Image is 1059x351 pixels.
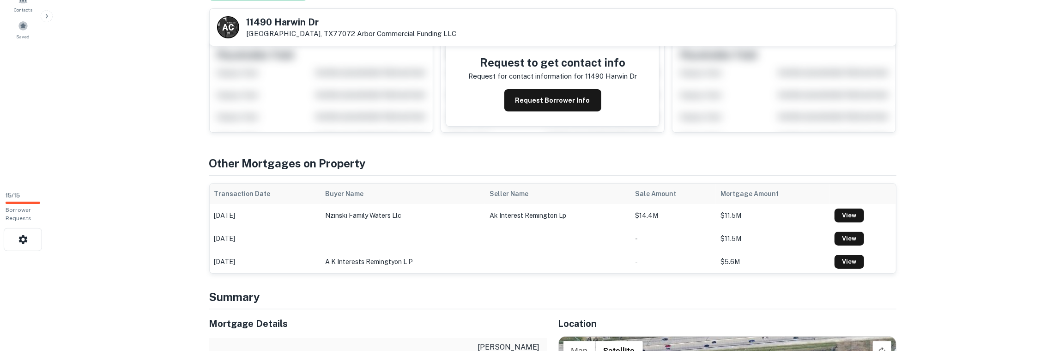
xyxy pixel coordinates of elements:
th: Sale Amount [630,184,716,204]
span: Borrower Requests [6,207,31,222]
th: Mortgage Amount [716,184,830,204]
a: View [835,209,864,222]
span: 15 / 15 [6,192,20,199]
td: - [630,250,716,273]
td: $11.5M [716,227,830,250]
span: Contacts [14,6,32,13]
span: Saved [17,33,30,40]
a: View [835,232,864,246]
a: Arbor Commercial Funding LLC [357,30,457,37]
td: [DATE] [210,204,321,227]
td: - [630,227,716,250]
iframe: Chat Widget [1013,277,1059,321]
td: nzinski family waters llc [321,204,485,227]
a: Saved [3,17,43,42]
td: [DATE] [210,227,321,250]
th: Buyer Name [321,184,485,204]
p: Request for contact information for [468,71,583,82]
p: 11490 harwin dr [585,71,637,82]
button: Request Borrower Info [504,89,601,111]
h4: Request to get contact info [468,54,637,71]
h5: Mortgage Details [209,317,547,331]
a: View [835,255,864,269]
p: [GEOGRAPHIC_DATA], TX77072 [247,30,457,38]
td: $5.6M [716,250,830,273]
td: $11.5M [716,204,830,227]
h4: Summary [209,289,896,305]
td: a k interests remingtyon l p [321,250,485,273]
td: ak interest remington lp [485,204,630,227]
td: [DATE] [210,250,321,273]
h4: Other Mortgages on Property [209,155,896,172]
h5: 11490 Harwin Dr [247,18,457,27]
h5: Location [558,317,896,331]
td: $14.4M [630,204,716,227]
th: Transaction Date [210,184,321,204]
p: A C [223,21,234,34]
th: Seller Name [485,184,630,204]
